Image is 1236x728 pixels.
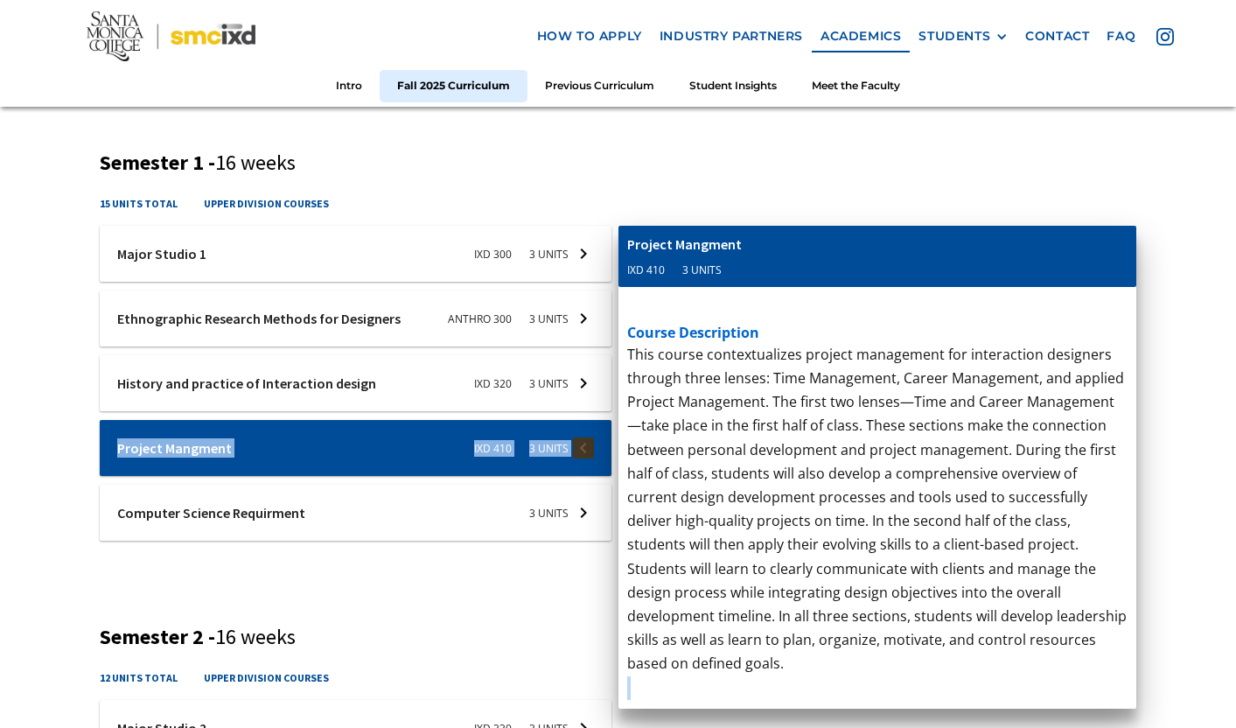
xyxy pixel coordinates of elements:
[672,70,794,102] a: Student Insights
[651,20,812,52] a: industry partners
[380,70,527,102] a: Fall 2025 Curriculum
[204,669,329,686] h4: upper division courses
[318,70,380,102] a: Intro
[527,70,672,102] a: Previous Curriculum
[87,11,255,61] img: Santa Monica College - SMC IxD logo
[215,623,296,650] span: 16 weeks
[918,29,1008,44] div: STUDENTS
[812,20,910,52] a: Academics
[100,195,178,212] h4: 15 units total
[528,20,651,52] a: how to apply
[215,149,296,176] span: 16 weeks
[100,669,178,686] h4: 12 units total
[1156,28,1174,45] img: icon - instagram
[918,29,990,44] div: STUDENTS
[1098,20,1144,52] a: faq
[204,195,329,212] h4: upper division courses
[627,676,1128,700] p: ‍
[1016,20,1098,52] a: contact
[794,70,918,102] a: Meet the Faculty
[100,150,1136,176] h3: Semester 1 -
[100,625,1136,650] h3: Semester 2 -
